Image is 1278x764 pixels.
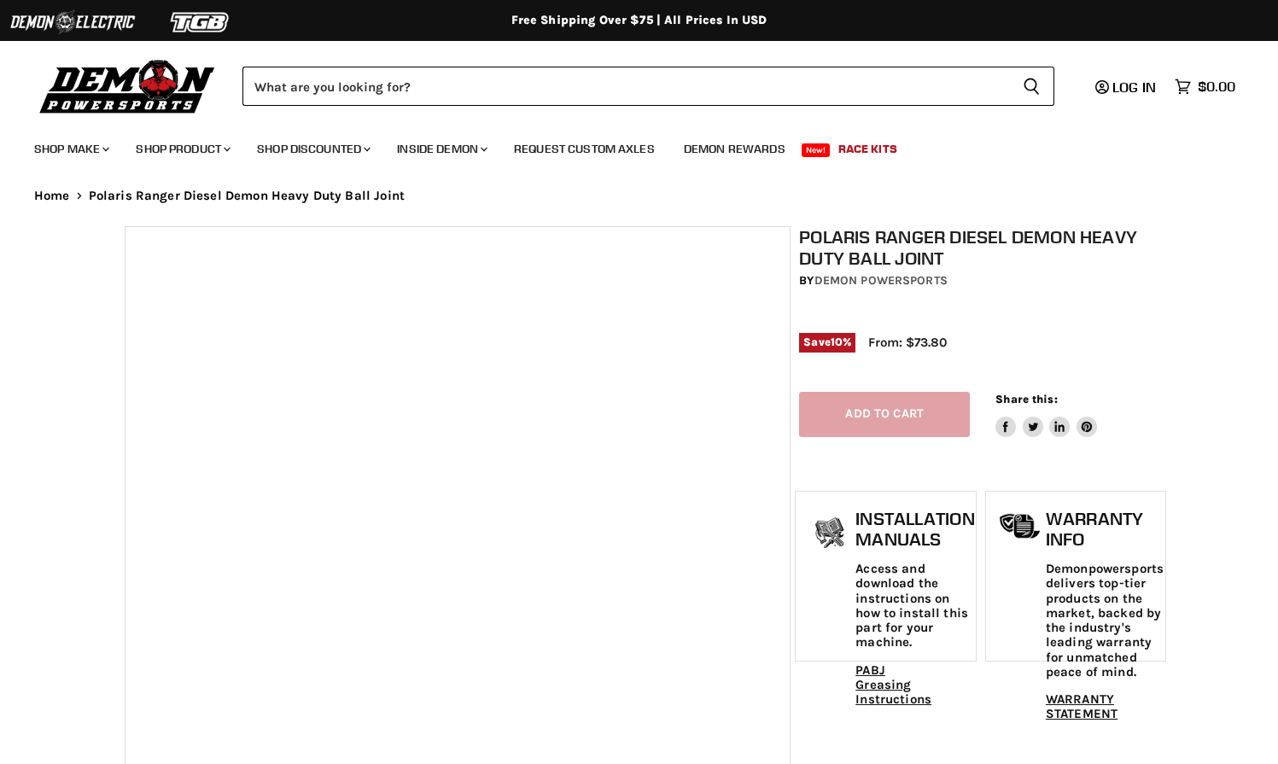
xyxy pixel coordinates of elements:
[999,513,1042,539] img: warranty-icon.png
[855,509,974,549] h1: Installation Manuals
[995,392,1097,437] aside: Share this:
[242,67,1009,106] input: Search
[89,189,405,203] span: Polaris Ranger Diesel Demon Heavy Duty Ball Joint
[799,333,855,352] span: Save %
[21,125,1231,166] ul: Main menu
[831,335,843,348] span: 10
[21,131,120,166] a: Shop Make
[671,131,798,166] a: Demon Rewards
[123,131,241,166] a: Shop Product
[1088,79,1166,95] a: Log in
[814,273,948,288] a: Demon Powersports
[242,67,1054,106] form: Product
[799,226,1162,269] h1: Polaris Ranger Diesel Demon Heavy Duty Ball Joint
[1198,79,1235,95] span: $0.00
[1166,74,1244,99] a: $0.00
[802,143,831,157] span: New!
[855,562,974,650] p: Access and download the instructions on how to install this part for your machine.
[799,271,1162,290] div: by
[501,131,668,166] a: Request Custom Axles
[1046,691,1118,721] a: WARRANTY STATEMENT
[1112,79,1156,96] span: Log in
[34,55,221,116] img: Demon Powersports
[826,131,910,166] a: Race Kits
[855,663,931,708] a: PABJ Greasing Instructions
[1046,562,1164,679] p: Demonpowersports delivers top-tier products on the market, backed by the industry's leading warra...
[995,393,1057,405] span: Share this:
[868,335,947,350] span: From: $73.80
[34,189,70,203] a: Home
[9,6,137,38] img: Demon Electric Logo 2
[1009,67,1054,106] button: Search
[384,131,498,166] a: Inside Demon
[808,513,851,556] img: install_manual-icon.png
[137,6,265,38] img: TGB Logo 2
[244,131,381,166] a: Shop Discounted
[1046,509,1164,549] h1: Warranty Info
